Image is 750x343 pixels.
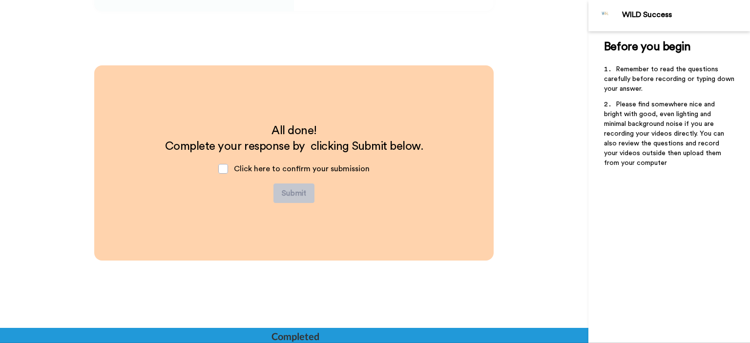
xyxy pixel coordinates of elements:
[271,329,318,343] div: Completed
[622,10,750,20] div: WILD Success
[273,183,314,203] button: Submit
[271,125,317,137] span: All done!
[604,66,736,92] span: Remember to read the questions carefully before recording or typing down your answer.
[604,101,726,166] span: Please find somewhere nice and bright with good, even lighting and minimal background noise if yo...
[604,41,690,53] span: Before you begin
[165,141,423,152] span: Complete your response by clicking Submit below.
[594,4,617,27] img: Profile Image
[234,165,370,173] span: Click here to confirm your submission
